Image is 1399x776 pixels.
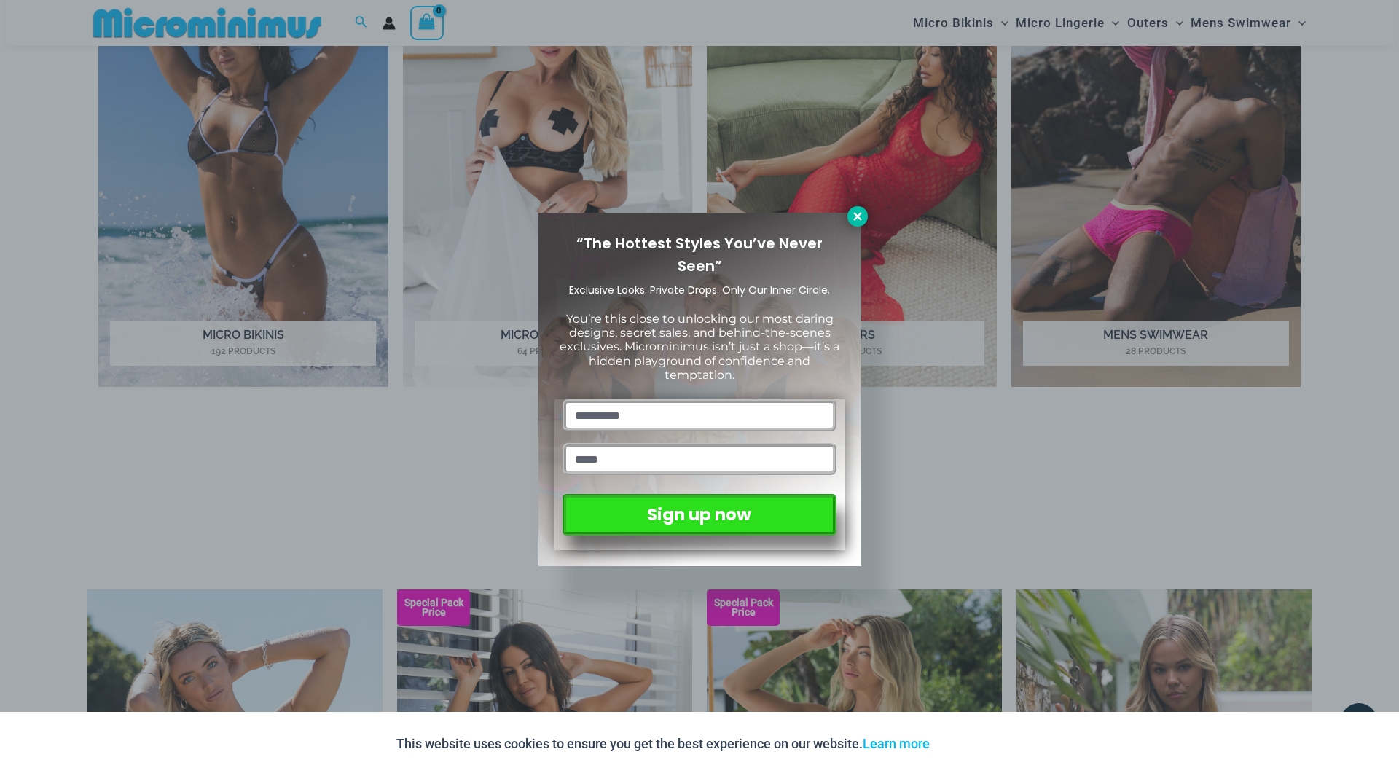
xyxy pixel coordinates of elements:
[863,736,930,751] a: Learn more
[560,312,839,382] span: You’re this close to unlocking our most daring designs, secret sales, and behind-the-scenes exclu...
[847,206,868,227] button: Close
[569,283,830,297] span: Exclusive Looks. Private Drops. Only Our Inner Circle.
[941,726,1003,761] button: Accept
[396,733,930,755] p: This website uses cookies to ensure you get the best experience on our website.
[563,494,836,536] button: Sign up now
[576,233,823,276] span: “The Hottest Styles You’ve Never Seen”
